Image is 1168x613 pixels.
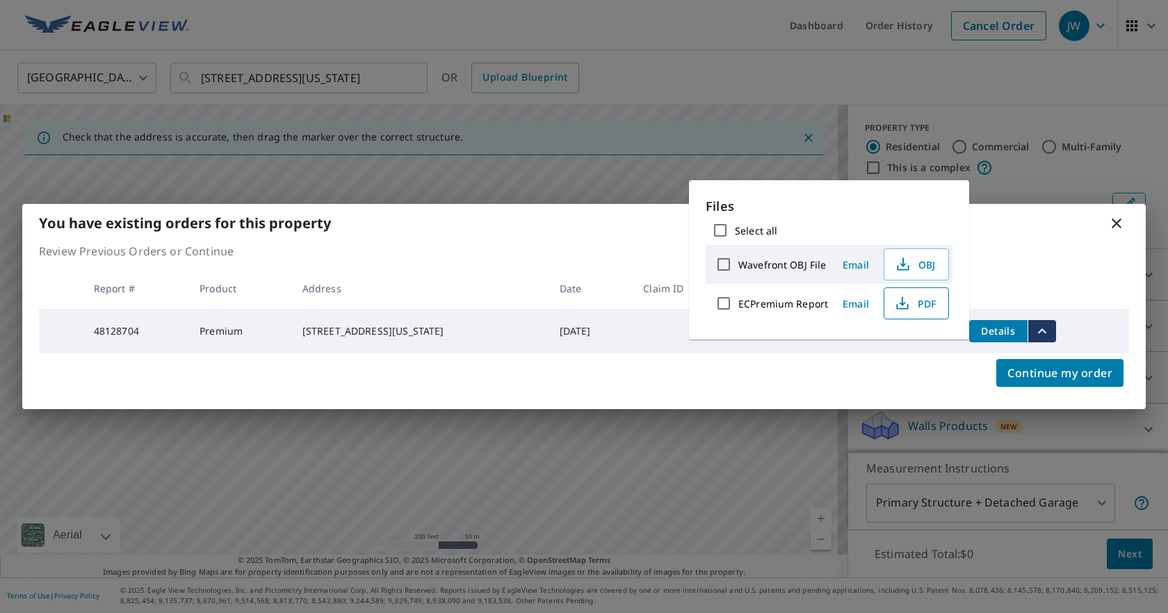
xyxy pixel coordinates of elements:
[188,268,291,309] th: Product
[302,324,537,338] div: [STREET_ADDRESS][US_STATE]
[83,268,188,309] th: Report #
[834,254,878,276] button: Email
[978,324,1019,337] span: Details
[632,268,730,309] th: Claim ID
[738,297,828,310] label: ECPremium Report
[549,309,633,353] td: [DATE]
[1007,363,1112,383] span: Continue my order
[188,309,291,353] td: Premium
[735,224,777,237] label: Select all
[839,258,873,271] span: Email
[83,309,188,353] td: 48128704
[291,268,549,309] th: Address
[1028,320,1056,342] button: filesDropdownBtn-48128704
[834,293,878,315] button: Email
[969,320,1028,342] button: detailsBtn-48128704
[839,297,873,310] span: Email
[893,256,937,273] span: OBJ
[884,287,949,319] button: PDF
[996,359,1124,387] button: Continue my order
[39,243,1129,260] p: Review Previous Orders or Continue
[884,248,949,280] button: OBJ
[893,295,937,312] span: PDF
[706,197,952,216] p: Files
[549,268,633,309] th: Date
[738,258,826,271] label: Wavefront OBJ File
[39,214,331,232] b: You have existing orders for this property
